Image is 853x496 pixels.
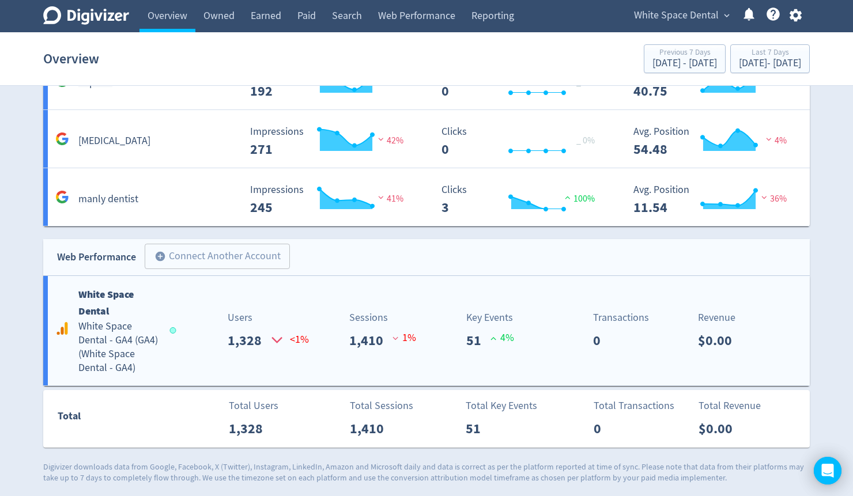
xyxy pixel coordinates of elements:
svg: Google Analytics [55,190,69,204]
span: 100% [562,193,595,205]
p: Total Transactions [594,398,674,414]
p: 0 [594,418,610,439]
p: Total Key Events [466,398,537,414]
p: Users [228,310,290,325]
a: [MEDICAL_DATA] Impressions 271 Impressions 271 42% Clicks 0 Clicks 0 _ 0% Avg. Position 54.48 Avg... [43,110,810,168]
p: 1 % [392,330,416,346]
span: Data last synced: 17 Aug 2025, 6:02pm (AEST) [170,327,180,334]
span: 36% [758,193,787,205]
p: 0 [593,330,610,351]
h5: [MEDICAL_DATA] [78,134,150,148]
span: 41% [375,193,403,205]
span: expand_more [722,10,732,21]
a: manly dentist Impressions 245 Impressions 245 41% Clicks 3 Clicks 3 100% Avg. Position 11.54 Avg.... [43,168,810,226]
span: 4% [763,135,787,146]
svg: Impressions 271 [244,126,417,157]
button: Previous 7 Days[DATE] - [DATE] [644,44,726,73]
p: 4 % [490,330,514,346]
p: Total Revenue [699,398,761,414]
img: negative-performance.svg [758,193,770,202]
img: negative-performance.svg [375,193,387,202]
span: 42% [375,135,403,146]
b: White Space Dental [78,287,134,318]
p: 1,410 [349,330,392,351]
a: Connect Another Account [136,245,290,269]
p: <1% [271,330,290,349]
img: negative-performance.svg [763,135,775,143]
div: [DATE] - [DATE] [652,58,717,69]
p: Digivizer downloads data from Google, Facebook, X (Twitter), Instagram, LinkedIn, Amazon and Micr... [43,461,810,484]
div: Last 7 Days [739,48,801,58]
h1: Overview [43,40,99,77]
svg: Clicks 0 [436,126,609,157]
p: Key Events [466,310,514,325]
div: Web Performance [57,249,136,266]
p: Total Users [229,398,278,414]
div: [DATE] - [DATE] [739,58,801,69]
a: White Space DentalWhite Space Dental - GA4 (GA4)(White Space Dental - GA4)Users1,328<1%Sessions1,... [43,276,810,385]
svg: Impressions 245 [244,184,417,215]
p: Revenue [698,310,741,325]
p: Transactions [593,310,649,325]
p: 1,328 [229,418,272,439]
p: Total Sessions [350,398,413,414]
div: Previous 7 Days [652,48,717,58]
p: 51 [466,418,490,439]
svg: Google Analytics [55,132,69,146]
p: 51 [466,330,490,351]
p: $0.00 [699,418,742,439]
button: Connect Another Account [145,244,290,269]
p: 1,410 [350,418,393,439]
span: _ 0% [576,135,595,146]
p: 1,328 [228,330,271,351]
span: White Space Dental [634,6,719,25]
button: White Space Dental [630,6,733,25]
svg: Clicks 3 [436,184,609,215]
svg: Avg. Position 11.54 [628,184,801,215]
p: Sessions [349,310,416,325]
h5: White Space Dental - GA4 (GA4) ( White Space Dental - GA4 ) [78,320,159,375]
img: positive-performance.svg [562,193,573,202]
button: Last 7 Days[DATE]- [DATE] [730,44,810,73]
span: add_circle [154,251,166,262]
h5: manly dentist [78,192,138,206]
svg: Avg. Position 54.48 [628,126,801,157]
div: Total [58,408,171,430]
p: $0.00 [698,330,741,351]
div: Open Intercom Messenger [814,457,841,484]
svg: Google Analytics [55,321,69,335]
img: negative-performance.svg [375,135,387,143]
